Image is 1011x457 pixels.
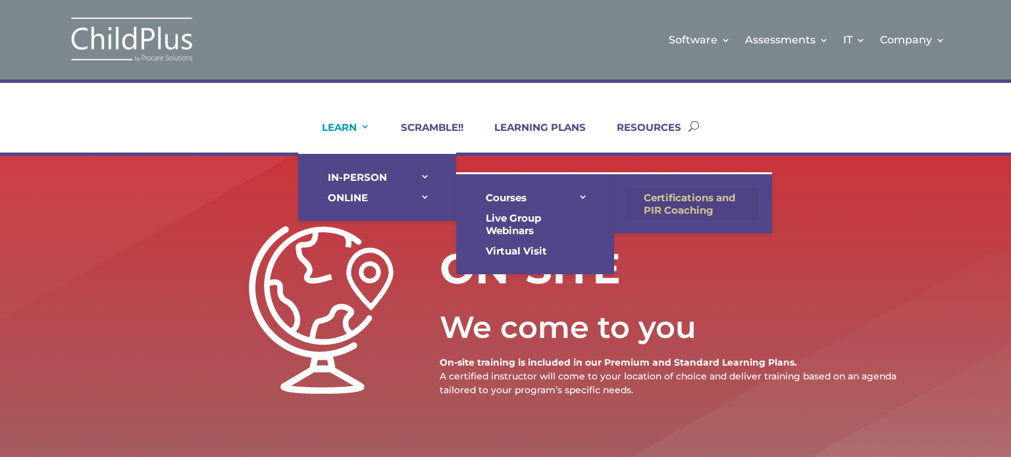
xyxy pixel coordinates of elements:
a: LEARNING PLANS [478,121,586,153]
a: Assessments [745,13,829,66]
span: A certified instructor will come to your location of choice and deliver training based on an agen... [440,371,896,395]
a: Virtual Visit [469,241,601,261]
a: Company [880,13,945,66]
div: We come to you [440,299,927,356]
strong: On-site training is included in our Premium and Standard Learning Plans. [440,357,797,368]
a: Software [669,13,731,66]
a: LEARN [305,121,370,153]
a: IT [843,13,866,66]
a: Courses [469,187,601,208]
a: Certifications and PIR Coaching [627,187,759,220]
img: onsite-white-256px [249,226,394,394]
a: SCRAMBLE!! [384,121,463,153]
a: IN-PERSON [311,167,443,187]
a: Live Group Webinars [469,208,601,241]
h1: ON-SITE [440,241,789,302]
a: RESOURCES [600,121,681,153]
a: ONLINE [311,187,443,208]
